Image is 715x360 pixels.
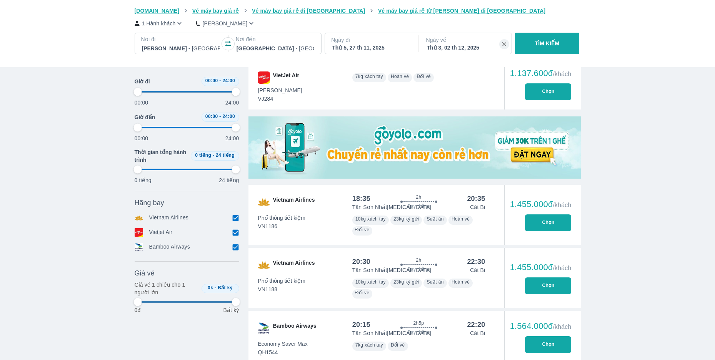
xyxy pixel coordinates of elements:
div: Thứ 3, 02 th 12, 2025 [427,44,505,51]
span: Vé máy bay giá rẻ đi [GEOGRAPHIC_DATA] [252,8,365,14]
p: Cát Bi [470,266,485,274]
span: 00:00 [205,114,218,119]
button: Chọn [525,83,571,100]
p: 00:00 [135,134,148,142]
div: 20:35 [467,194,485,203]
p: 24 tiếng [219,176,239,184]
span: Đổi vé [355,290,370,295]
span: Economy Saver Max [258,340,308,348]
span: 24:00 [222,78,235,83]
span: 24:00 [222,114,235,119]
span: 23kg ký gửi [393,279,419,285]
p: Nơi đi [141,35,220,43]
div: 18:35 [352,194,370,203]
img: VN [258,259,270,271]
p: 24:00 [225,134,239,142]
p: 00:00 [135,99,148,106]
span: Suất ăn [427,216,444,222]
span: Đổi vé [417,74,431,79]
p: 0 tiếng [135,176,152,184]
span: VietJet Air [273,71,299,84]
p: TÌM KIẾM [535,40,560,47]
p: Bamboo Airways [149,243,190,251]
p: Tân Sơn Nhất [MEDICAL_DATA] [352,266,432,274]
p: Giá vé 1 chiều cho 1 người lớn [135,281,198,296]
button: Chọn [525,336,571,353]
span: Hoàn vé [452,279,470,285]
img: VN [258,196,270,208]
span: Đổi vé [391,342,405,348]
span: /khách [553,265,571,271]
span: /khách [553,324,571,330]
span: Giá vé [135,269,155,278]
p: 24:00 [225,99,239,106]
div: 1.455.000đ [510,263,572,272]
span: 2h5p [413,320,424,326]
span: Giờ đến [135,113,155,121]
span: 00:00 [205,78,218,83]
div: Thứ 5, 27 th 11, 2025 [332,44,410,51]
p: [PERSON_NAME] [202,20,247,27]
span: Suất ăn [427,279,444,285]
p: Vietnam Airlines [149,214,189,222]
p: Cát Bi [470,203,485,211]
span: 23kg ký gửi [393,216,419,222]
span: VN1188 [258,285,306,293]
p: Tân Sơn Nhất [MEDICAL_DATA] [352,203,432,211]
span: Hoàn vé [391,74,409,79]
div: 1.564.000đ [510,322,572,331]
p: Ngày đi [331,36,410,44]
span: Bất kỳ [218,285,233,290]
span: Hãng bay [135,198,164,207]
nav: breadcrumb [135,7,581,15]
span: Thời gian tổng hành trình [135,148,188,164]
p: Tân Sơn Nhất [MEDICAL_DATA] [352,329,432,337]
span: Vietnam Airlines [273,259,315,271]
span: - [215,285,216,290]
span: /khách [553,71,571,77]
p: 1 Hành khách [142,20,176,27]
span: 7kg xách tay [355,342,383,348]
div: 22:20 [467,320,485,329]
p: Ngày về [426,36,505,44]
div: 1.455.000đ [510,200,572,209]
span: 7kg xách tay [355,74,383,79]
span: /khách [553,202,571,208]
span: Giờ đi [135,78,150,85]
span: Đổi vé [355,227,370,232]
span: 0 tiếng [195,153,211,158]
span: 2h [416,257,421,263]
span: VN1186 [258,222,306,230]
p: Vietjet Air [149,228,173,237]
button: 1 Hành khách [135,19,184,27]
span: Vé máy bay giá rẻ [192,8,239,14]
p: Bất kỳ [223,306,239,314]
span: 24 tiếng [216,153,235,158]
img: VJ [258,71,270,84]
span: [DOMAIN_NAME] [135,8,180,14]
span: Hoàn vé [452,216,470,222]
span: Phổ thông tiết kiệm [258,277,306,285]
div: 20:15 [352,320,370,329]
span: 2h [416,194,421,200]
span: 0k [208,285,213,290]
span: QH1544 [258,348,308,356]
button: TÌM KIẾM [515,33,579,54]
span: - [219,114,221,119]
img: media-0 [248,116,581,179]
img: QH [258,322,270,334]
span: VJ284 [258,95,302,103]
span: 10kg xách tay [355,279,386,285]
span: Phổ thông tiết kiệm [258,214,306,222]
div: 22:30 [467,257,485,266]
span: Vietnam Airlines [273,196,315,208]
span: Vé máy bay giá rẻ từ [PERSON_NAME] đi [GEOGRAPHIC_DATA] [378,8,546,14]
span: [PERSON_NAME] [258,86,302,94]
button: [PERSON_NAME] [196,19,255,27]
p: 0đ [135,306,141,314]
button: Chọn [525,277,571,294]
button: Chọn [525,214,571,231]
div: 20:30 [352,257,370,266]
div: 1.137.600đ [510,69,572,78]
span: - [219,78,221,83]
